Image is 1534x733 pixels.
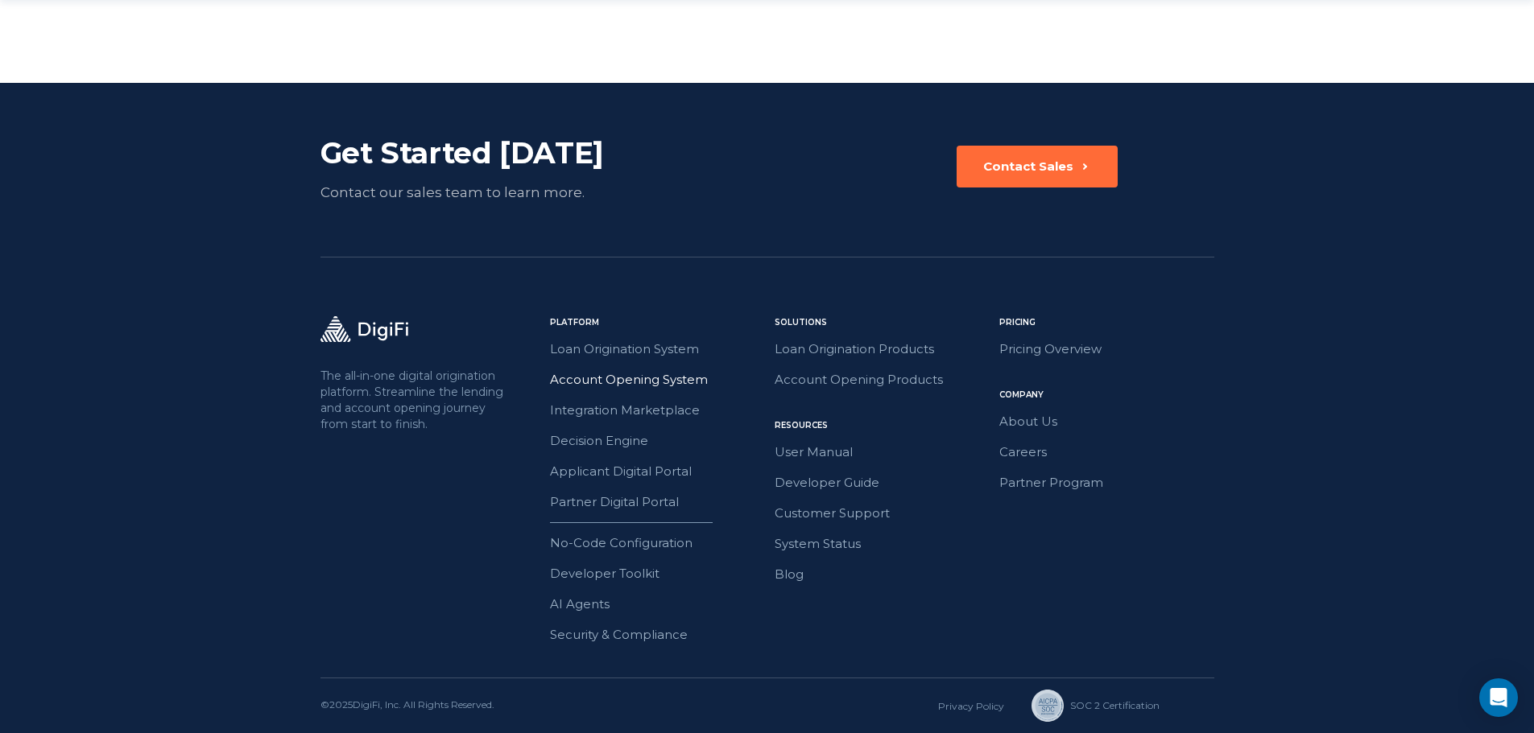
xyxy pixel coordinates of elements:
[775,564,990,585] a: Blog
[775,419,990,432] div: Resources
[550,339,765,360] a: Loan Origination System
[775,316,990,329] div: Solutions
[938,700,1004,712] a: Privacy Policy
[550,594,765,615] a: AI Agents
[775,369,990,390] a: Account Opening Products
[1032,690,1139,722] a: SOC 2 Сertification
[983,159,1073,175] div: Contact Sales
[957,146,1118,204] a: Contact Sales
[775,503,990,524] a: Customer Support
[550,369,765,390] a: Account Opening System
[775,472,990,493] a: Developer Guide
[320,134,679,171] div: Get Started [DATE]
[550,461,765,482] a: Applicant Digital Portal
[999,339,1214,360] a: Pricing Overview
[320,368,507,432] p: The all-in-one digital origination platform. Streamline the lending and account opening journey f...
[999,442,1214,463] a: Careers
[775,442,990,463] a: User Manual
[957,146,1118,187] button: Contact Sales
[550,563,765,584] a: Developer Toolkit
[550,624,765,645] a: Security & Compliance
[1479,678,1518,717] div: Open Intercom Messenger
[320,181,679,204] div: Contact our sales team to learn more.
[550,533,765,554] a: No-Code Configuration
[1070,698,1160,713] div: SOC 2 Сertification
[320,698,494,714] div: © 2025 DigiFi, Inc. All Rights Reserved.
[550,492,765,513] a: Partner Digital Portal
[999,411,1214,432] a: About Us
[999,472,1214,493] a: Partner Program
[999,389,1214,402] div: Company
[550,400,765,421] a: Integration Marketplace
[550,316,765,329] div: Platform
[550,430,765,451] a: Decision Engine
[999,316,1214,329] div: Pricing
[775,339,990,360] a: Loan Origination Products
[775,533,990,554] a: System Status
